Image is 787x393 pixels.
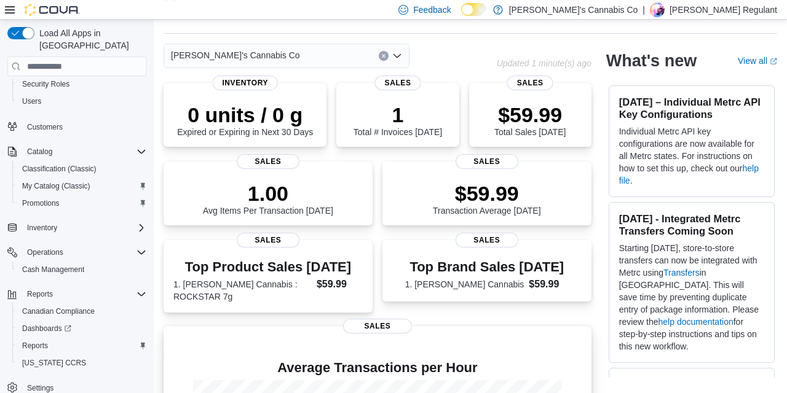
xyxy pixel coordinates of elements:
button: Customers [2,117,151,135]
span: Canadian Compliance [17,304,146,319]
a: My Catalog (Classic) [17,179,95,193]
button: Inventory [22,220,62,235]
span: Users [22,96,41,106]
span: Inventory [212,76,278,90]
button: My Catalog (Classic) [12,177,151,195]
svg: External link [770,58,777,65]
p: Starting [DATE], store-to-store transfers can now be integrated with Metrc using in [GEOGRAPHIC_D... [619,242,764,352]
img: Cova [25,4,80,16]
a: Customers [22,120,68,134]
span: Security Roles [17,77,146,91]
button: Reports [2,286,151,303]
dd: $59.99 [317,277,363,292]
button: Reports [12,337,151,354]
p: $59.99 [494,103,566,127]
p: [PERSON_NAME]'s Cannabis Co [509,2,638,17]
span: Operations [27,247,63,257]
div: Transaction Average [DATE] [433,181,541,216]
h3: Top Brand Sales [DATE] [405,260,569,274]
h3: [DATE] – Individual Metrc API Key Configurations [619,96,764,120]
span: Load All Apps in [GEOGRAPHIC_DATA] [34,27,146,52]
span: Inventory [22,220,146,235]
p: Individual Metrc API key configurations are now available for all Metrc states. For instructions ... [619,125,764,187]
span: Cash Management [17,262,146,277]
h3: [DATE] - Integrated Metrc Transfers Coming Soon [619,212,764,237]
a: View allExternal link [738,56,777,66]
h2: What's new [606,51,697,71]
button: Cash Management [12,261,151,278]
button: Operations [2,244,151,261]
p: 1.00 [203,181,333,206]
span: Cash Management [22,265,84,274]
dt: 1. [PERSON_NAME] Cannabis : ROCKSTAR 7g [173,278,312,303]
button: Operations [22,245,68,260]
span: Inventory [27,223,57,233]
span: Operations [22,245,146,260]
div: Total Sales [DATE] [494,103,566,137]
div: Avg Items Per Transaction [DATE] [203,181,333,216]
span: Classification (Classic) [17,161,146,176]
a: Dashboards [17,321,76,336]
span: Classification (Classic) [22,164,97,174]
a: Canadian Compliance [17,304,100,319]
span: Sales [237,154,299,169]
a: Promotions [17,196,65,211]
span: Promotions [17,196,146,211]
a: Dashboards [12,320,151,337]
h3: Top Product Sales [DATE] [173,260,363,274]
span: [PERSON_NAME]'s Cannabis Co [171,48,300,63]
a: Transfers [663,268,700,278]
a: help file [619,163,759,185]
div: Expired or Expiring in Next 30 Days [177,103,313,137]
button: Promotions [12,195,151,212]
p: | [643,2,645,17]
span: Dashboards [22,324,71,333]
button: Inventory [2,219,151,236]
span: Customers [22,119,146,134]
a: Cash Management [17,262,89,277]
span: My Catalog (Classic) [22,181,90,191]
p: Updated 1 minute(s) ago [497,58,591,68]
span: Security Roles [22,79,69,89]
button: Catalog [2,143,151,160]
dt: 1. [PERSON_NAME] Cannabis [405,278,524,290]
a: [US_STATE] CCRS [17,356,91,370]
span: [US_STATE] CCRS [22,358,86,368]
div: Haley Regulant [650,2,665,17]
span: Catalog [27,147,52,157]
dd: $59.99 [529,277,569,292]
p: $59.99 [433,181,541,206]
p: [PERSON_NAME] Regulant [670,2,777,17]
span: Dashboards [17,321,146,336]
span: Sales [375,76,421,90]
p: 0 units / 0 g [177,103,313,127]
span: Catalog [22,144,146,159]
button: Users [12,93,151,110]
input: Dark Mode [461,3,487,16]
span: Sales [507,76,553,90]
button: Canadian Compliance [12,303,151,320]
span: Customers [27,122,63,132]
h4: Average Transactions per Hour [173,360,582,375]
span: Sales [456,154,518,169]
span: My Catalog (Classic) [17,179,146,193]
span: Sales [343,319,412,333]
span: Reports [22,341,48,351]
button: Catalog [22,144,57,159]
span: Reports [27,289,53,299]
a: Users [17,94,46,109]
button: Classification (Classic) [12,160,151,177]
button: [US_STATE] CCRS [12,354,151,372]
button: Reports [22,287,58,302]
span: Promotions [22,198,60,208]
a: Classification (Classic) [17,161,101,176]
span: Reports [17,338,146,353]
p: 1 [354,103,442,127]
a: help documentation [658,317,734,327]
span: Settings [27,383,53,393]
span: Washington CCRS [17,356,146,370]
button: Clear input [379,51,389,61]
span: Canadian Compliance [22,306,95,316]
a: Security Roles [17,77,74,91]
